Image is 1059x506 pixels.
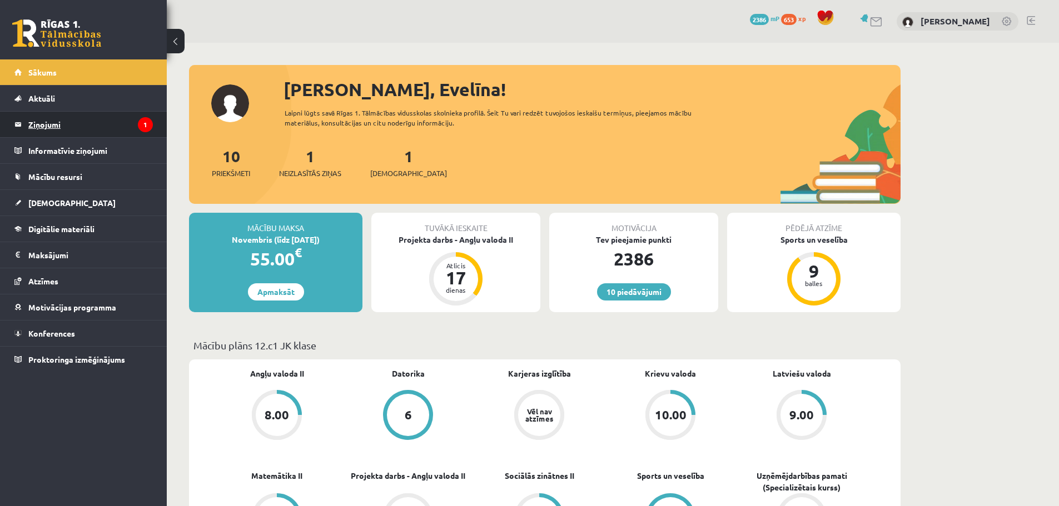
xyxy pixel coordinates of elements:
a: Apmaksāt [248,283,304,300]
div: 17 [439,269,473,287]
div: [PERSON_NAME], Evelīna! [284,76,901,103]
a: Ziņojumi1 [14,112,153,137]
legend: Ziņojumi [28,112,153,137]
div: Pēdējā atzīme [727,213,901,234]
a: Sociālās zinātnes II [505,470,574,482]
a: Krievu valoda [645,368,696,379]
a: Projekta darbs - Angļu valoda II Atlicis 17 dienas [371,234,540,307]
div: dienas [439,287,473,293]
i: 1 [138,117,153,132]
span: xp [798,14,806,23]
span: Mācību resursi [28,172,82,182]
legend: Maksājumi [28,242,153,268]
span: Priekšmeti [212,168,250,179]
a: 10.00 [605,390,736,442]
span: 2386 [750,14,769,25]
a: 10 piedāvājumi [597,283,671,300]
div: 9 [797,262,831,280]
div: Novembris (līdz [DATE]) [189,234,362,246]
a: Rīgas 1. Tālmācības vidusskola [12,19,101,47]
a: Motivācijas programma [14,294,153,320]
a: 2386 mP [750,14,779,23]
span: Sākums [28,67,57,77]
a: Maksājumi [14,242,153,268]
span: mP [770,14,779,23]
span: [DEMOGRAPHIC_DATA] [28,198,116,208]
div: Tuvākā ieskaite [371,213,540,234]
a: [PERSON_NAME] [921,16,990,27]
div: Vēl nav atzīmes [524,408,555,422]
div: 2386 [549,246,718,272]
a: Latviešu valoda [773,368,831,379]
div: 8.00 [265,409,289,421]
span: Atzīmes [28,276,58,286]
span: [DEMOGRAPHIC_DATA] [370,168,447,179]
span: Motivācijas programma [28,302,116,312]
a: 1Neizlasītās ziņas [279,146,341,179]
a: Matemātika II [251,470,302,482]
a: 10Priekšmeti [212,146,250,179]
p: Mācību plāns 12.c1 JK klase [193,338,896,353]
a: Sports un veselība [637,470,704,482]
div: Sports un veselība [727,234,901,246]
div: 55.00 [189,246,362,272]
div: Motivācija [549,213,718,234]
div: 10.00 [655,409,687,421]
div: Atlicis [439,262,473,269]
a: Proktoringa izmēģinājums [14,347,153,372]
div: 9.00 [789,409,814,421]
a: Projekta darbs - Angļu valoda II [351,470,465,482]
a: Informatīvie ziņojumi [14,138,153,163]
a: 9.00 [736,390,867,442]
a: Datorika [392,368,425,379]
div: Projekta darbs - Angļu valoda II [371,234,540,246]
a: Konferences [14,320,153,346]
span: Neizlasītās ziņas [279,168,341,179]
span: Proktoringa izmēģinājums [28,354,125,364]
a: Angļu valoda II [250,368,304,379]
img: Evelīna Keiša [902,17,913,28]
a: 8.00 [211,390,342,442]
span: Aktuāli [28,93,55,103]
span: Digitālie materiāli [28,224,95,234]
a: Atzīmes [14,268,153,294]
div: balles [797,280,831,287]
a: Karjeras izglītība [508,368,571,379]
a: Vēl nav atzīmes [474,390,605,442]
span: 653 [781,14,797,25]
div: Tev pieejamie punkti [549,234,718,246]
a: 6 [342,390,474,442]
a: Uzņēmējdarbības pamati (Specializētais kurss) [736,470,867,493]
a: 1[DEMOGRAPHIC_DATA] [370,146,447,179]
a: [DEMOGRAPHIC_DATA] [14,190,153,216]
a: 653 xp [781,14,811,23]
div: Mācību maksa [189,213,362,234]
a: Mācību resursi [14,164,153,189]
legend: Informatīvie ziņojumi [28,138,153,163]
span: Konferences [28,328,75,338]
span: € [295,244,302,260]
a: Aktuāli [14,86,153,111]
a: Sports un veselība 9 balles [727,234,901,307]
div: Laipni lūgts savā Rīgas 1. Tālmācības vidusskolas skolnieka profilā. Šeit Tu vari redzēt tuvojošo... [285,108,712,128]
a: Digitālie materiāli [14,216,153,242]
a: Sākums [14,59,153,85]
div: 6 [405,409,412,421]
